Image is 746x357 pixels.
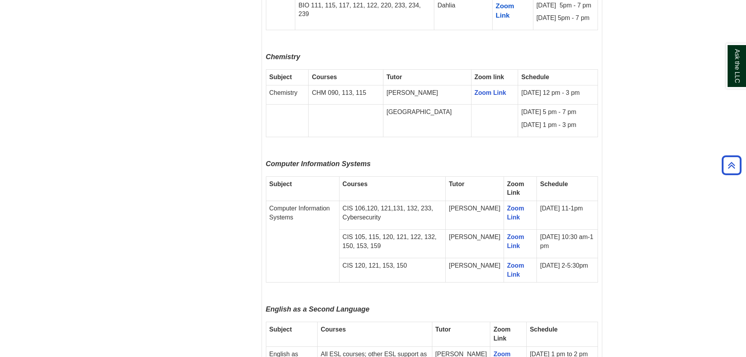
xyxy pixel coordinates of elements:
td: [PERSON_NAME] [446,201,504,230]
a: Zoom Link [507,234,524,249]
b: Zoom link [475,74,504,80]
p: Chemistry [269,89,305,98]
span: Chemistry [266,53,300,61]
span: Zoom Link [496,2,516,20]
p: [DATE] 5pm - 7 pm [536,14,594,23]
strong: Schedule [530,326,558,333]
p: [DATE] 5pm - 7 pm [536,1,594,10]
a: Zoom Link [507,205,524,221]
p: CIS 106,120, 121,131, 132, 233, Cybersecurity [343,204,443,222]
strong: Zoom Link [507,181,524,196]
a: Back to Top [719,160,744,170]
td: [DATE] 10:30 am-1 pm [537,230,598,258]
a: Zoom Link [507,262,524,278]
strong: Courses [321,326,346,333]
span: Computer Information Systems [266,160,371,168]
td: [DATE] 2-5:30pm [537,258,598,283]
strong: Courses [343,181,368,187]
td: [PERSON_NAME] [446,258,504,283]
td: [PERSON_NAME] [446,230,504,258]
td: Computer Information Systems [266,201,339,283]
p: [DATE] 1 pm - 3 pm [521,121,594,130]
b: Subject [269,74,292,80]
b: Schedule [521,74,549,80]
p: [DATE] 12 pm - 3 pm [521,89,594,98]
p: [DATE] 5 pm - 7 pm [521,108,594,117]
td: CIS 120, 121, 153, 150 [339,258,446,283]
strong: Zoom Link [493,326,511,342]
span: English as a Second Language [266,305,370,313]
p: CHM 090, 113, 115 [312,89,380,98]
strong: Subject [269,326,292,333]
strong: Subject [269,181,292,187]
strong: Tutor [435,326,451,333]
b: Courses [312,74,337,80]
td: [PERSON_NAME] [383,85,471,105]
a: Zoom Link [496,3,516,19]
td: [GEOGRAPHIC_DATA] [383,105,471,137]
a: Zoom Link [475,89,506,96]
b: Tutor [387,74,402,80]
td: [DATE] 11-1pm [537,201,598,230]
strong: Schedule [540,181,568,187]
strong: Tutor [449,181,464,187]
p: CIS 105, 115, 120, 121, 122, 132, 150, 153, 159 [343,233,443,251]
